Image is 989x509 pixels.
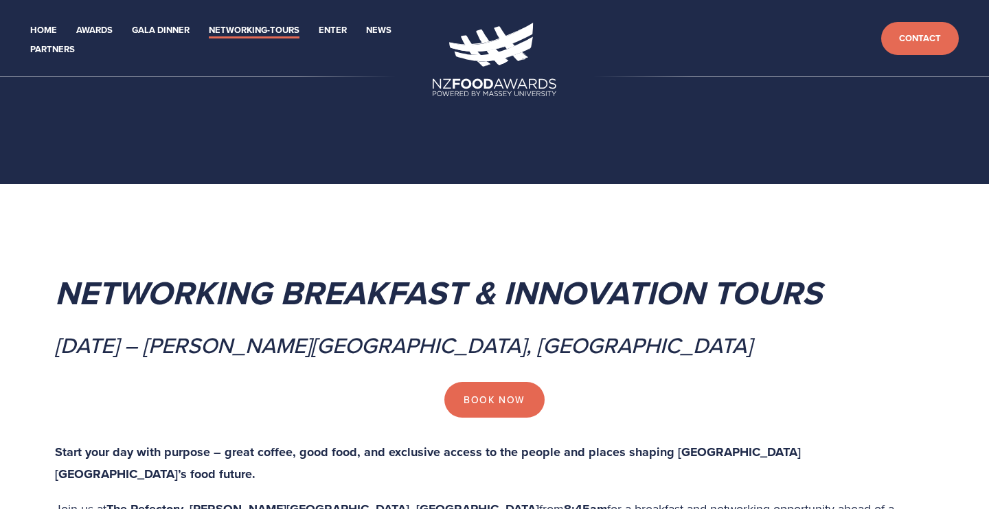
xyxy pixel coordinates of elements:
a: Networking-Tours [209,23,299,38]
a: News [366,23,391,38]
a: Enter [319,23,347,38]
em: Networking Breakfast & Innovation Tours [55,269,822,317]
a: Home [30,23,57,38]
a: Awards [76,23,113,38]
a: Partners [30,42,75,58]
a: Contact [881,22,959,56]
a: Gala Dinner [132,23,190,38]
em: [DATE] – [PERSON_NAME][GEOGRAPHIC_DATA], [GEOGRAPHIC_DATA] [55,329,752,361]
a: Book Now [444,382,544,418]
strong: Start your day with purpose – great coffee, good food, and exclusive access to the people and pla... [55,443,804,484]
